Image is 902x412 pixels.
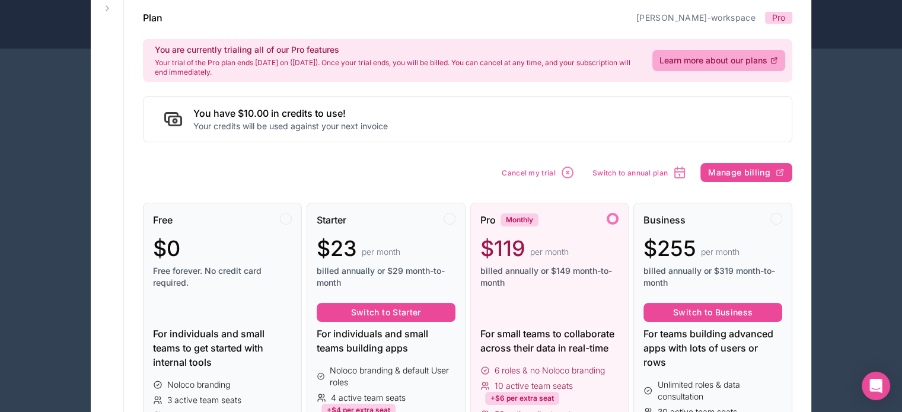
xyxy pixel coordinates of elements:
a: Learn more about our plans [652,50,785,71]
span: $23 [317,237,357,260]
span: Learn more about our plans [659,55,767,66]
h2: You are currently trialing all of our Pro features [155,44,638,56]
div: For small teams to collaborate across their data in real-time [480,327,619,355]
h2: You have $10.00 in credits to use! [193,106,388,120]
span: Switch to annual plan [592,168,668,177]
span: per month [701,246,740,258]
span: Cancel my trial [502,168,556,177]
span: Business [643,213,686,227]
p: Your trial of the Pro plan ends [DATE] on ([DATE]). Once your trial ends, you will be billed. You... [155,58,638,77]
div: Monthly [501,213,538,226]
div: +$6 per extra seat [485,392,559,405]
span: billed annually or $149 month-to-month [480,265,619,289]
span: Manage billing [708,167,770,178]
span: Starter [317,213,346,227]
span: per month [530,246,569,258]
button: Switch to Starter [317,303,455,322]
span: Free forever. No credit card required. [153,265,292,289]
button: Cancel my trial [498,161,579,184]
span: $255 [643,237,696,260]
span: 10 active team seats [495,380,573,392]
div: For individuals and small teams to get started with internal tools [153,327,292,369]
span: $119 [480,237,525,260]
span: 4 active team seats [331,392,406,404]
span: billed annually or $29 month-to-month [317,265,455,289]
span: Unlimited roles & data consultation [658,379,782,403]
span: per month [362,246,400,258]
div: For teams building advanced apps with lots of users or rows [643,327,782,369]
p: Your credits will be used against your next invoice [193,120,388,132]
div: For individuals and small teams building apps [317,327,455,355]
span: 6 roles & no Noloco branding [495,365,605,376]
span: 3 active team seats [167,394,241,406]
span: Free [153,213,173,227]
h1: Plan [143,11,162,25]
a: [PERSON_NAME]-workspace [636,12,756,23]
button: Manage billing [700,163,792,182]
div: Open Intercom Messenger [862,372,890,400]
span: billed annually or $319 month-to-month [643,265,782,289]
span: Pro [772,12,785,24]
span: $0 [153,237,180,260]
span: Noloco branding [167,379,230,391]
button: Switch to Business [643,303,782,322]
span: Pro [480,213,496,227]
span: Noloco branding & default User roles [330,365,455,388]
button: Switch to annual plan [588,161,691,184]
